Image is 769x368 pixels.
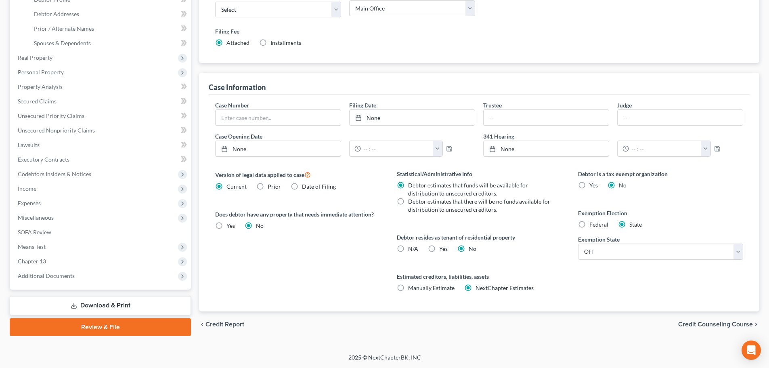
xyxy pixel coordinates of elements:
label: Does debtor have any property that needs immediate attention? [215,210,380,219]
a: Prior / Alternate Names [27,21,191,36]
span: Expenses [18,200,41,206]
label: Case Number [215,101,249,109]
span: Debtor Addresses [34,11,79,17]
span: Manually Estimate [408,284,455,291]
span: Spouses & Dependents [34,40,91,46]
button: Credit Counseling Course chevron_right [678,321,759,328]
a: SOFA Review [11,225,191,240]
span: No [619,182,627,189]
span: Yes [226,222,235,229]
i: chevron_right [753,321,759,328]
span: No [256,222,264,229]
input: -- : -- [361,141,433,156]
span: Date of Filing [302,183,336,190]
span: Attached [226,39,249,46]
span: Means Test [18,243,46,250]
a: Executory Contracts [11,152,191,167]
button: chevron_left Credit Report [199,321,244,328]
span: Installments [270,39,301,46]
span: Real Property [18,54,52,61]
label: Statistical/Administrative Info [397,170,562,178]
span: Executory Contracts [18,156,69,163]
span: Yes [589,182,598,189]
label: Filing Fee [215,27,743,36]
a: Debtor Addresses [27,7,191,21]
span: Chapter 13 [18,258,46,265]
a: Lawsuits [11,138,191,152]
span: State [629,221,642,228]
span: Credit Report [205,321,244,328]
span: N/A [408,245,418,252]
span: Unsecured Nonpriority Claims [18,127,95,134]
a: Unsecured Priority Claims [11,109,191,123]
input: -- [618,110,743,125]
label: Case Opening Date [211,132,479,141]
a: None [350,110,475,125]
label: Exemption Election [578,209,743,217]
a: Download & Print [10,296,191,315]
label: Trustee [483,101,502,109]
span: Credit Counseling Course [678,321,753,328]
span: Property Analysis [18,83,63,90]
span: Debtor estimates that there will be no funds available for distribution to unsecured creditors. [408,198,550,213]
label: Debtor resides as tenant of residential property [397,233,562,242]
input: Enter case number... [216,110,341,125]
span: Federal [589,221,608,228]
a: Review & File [10,318,191,336]
a: Unsecured Nonpriority Claims [11,123,191,138]
label: Exemption State [578,235,620,244]
span: Personal Property [18,69,64,76]
span: Miscellaneous [18,214,54,221]
span: Additional Documents [18,272,75,279]
span: NextChapter Estimates [476,284,534,291]
span: Codebtors Insiders & Notices [18,170,91,177]
a: None [216,141,341,156]
span: SOFA Review [18,229,51,236]
i: chevron_left [199,321,205,328]
span: Prior / Alternate Names [34,25,94,32]
label: Estimated creditors, liabilities, assets [397,272,562,281]
a: Spouses & Dependents [27,36,191,50]
span: No [469,245,476,252]
label: Filing Date [349,101,376,109]
span: Prior [268,183,281,190]
span: Income [18,185,36,192]
span: Yes [439,245,448,252]
label: Version of legal data applied to case [215,170,380,179]
label: Debtor is a tax exempt organization [578,170,743,178]
div: 2025 © NextChapterBK, INC [155,353,615,368]
a: Property Analysis [11,80,191,94]
span: Lawsuits [18,141,40,148]
span: Debtor estimates that funds will be available for distribution to unsecured creditors. [408,182,528,197]
a: None [484,141,609,156]
input: -- : -- [629,141,701,156]
label: 341 Hearing [479,132,747,141]
span: Secured Claims [18,98,57,105]
label: Judge [617,101,632,109]
a: Secured Claims [11,94,191,109]
span: Unsecured Priority Claims [18,112,84,119]
span: Current [226,183,247,190]
div: Case Information [209,82,266,92]
input: -- [484,110,609,125]
div: Open Intercom Messenger [742,341,761,360]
